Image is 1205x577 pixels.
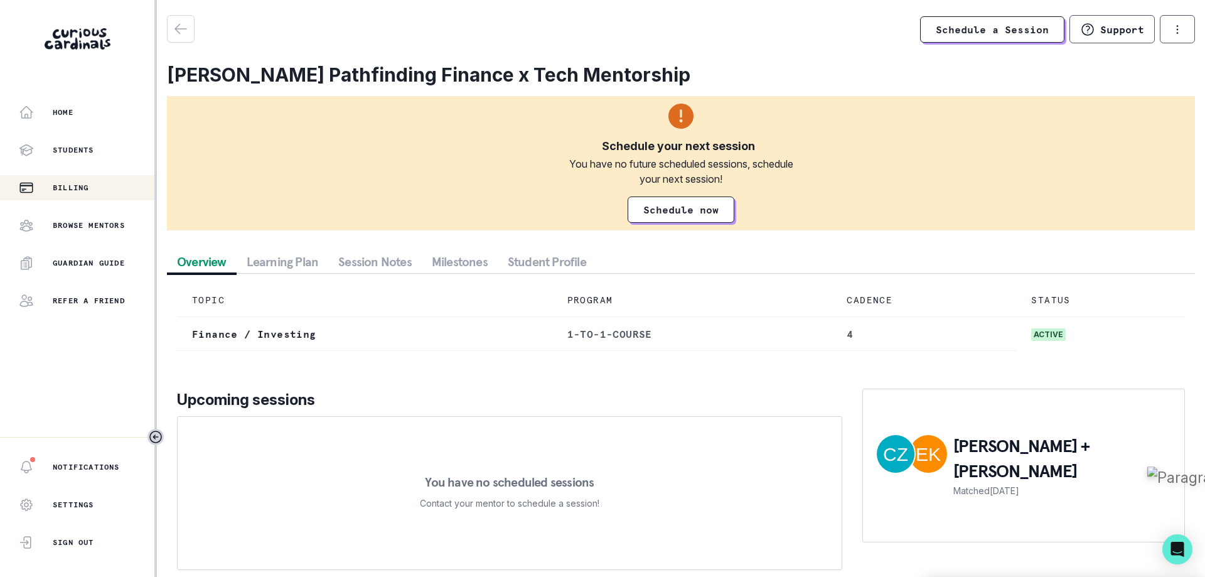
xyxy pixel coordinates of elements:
[53,537,94,547] p: Sign Out
[45,28,110,50] img: Curious Cardinals Logo
[425,476,594,488] p: You have no scheduled sessions
[53,462,120,472] p: Notifications
[832,284,1016,317] td: CADENCE
[602,139,755,154] div: Schedule your next session
[498,251,596,273] button: Student Profile
[953,434,1172,484] p: [PERSON_NAME] + [PERSON_NAME]
[628,197,734,223] a: Schedule now
[167,251,237,273] button: Overview
[237,251,329,273] button: Learning Plan
[53,500,94,510] p: Settings
[920,16,1064,43] a: Schedule a Session
[1069,15,1155,43] button: Support
[177,389,842,411] p: Upcoming sessions
[953,484,1172,497] p: Matched [DATE]
[177,317,552,351] td: Finance / Investing
[53,296,125,306] p: Refer a friend
[1100,23,1144,36] p: Support
[1031,328,1066,341] span: active
[1162,534,1192,564] div: Open Intercom Messenger
[832,317,1016,351] td: 4
[552,317,832,351] td: 1-to-1-course
[177,284,552,317] td: TOPIC
[53,145,94,155] p: Students
[53,258,125,268] p: Guardian Guide
[1016,284,1185,317] td: STATUS
[877,435,914,473] img: Cynthia Zhang
[53,220,125,230] p: Browse Mentors
[560,156,801,186] div: You have no future scheduled sessions, schedule your next session!
[328,251,422,273] button: Session Notes
[53,107,73,117] p: Home
[422,251,498,273] button: Milestones
[909,435,947,473] img: Esau Khalid
[53,183,88,193] p: Billing
[147,429,164,445] button: Toggle sidebar
[420,496,599,511] p: Contact your mentor to schedule a session!
[1160,15,1195,43] button: options
[167,63,1195,86] h2: [PERSON_NAME] Pathfinding Finance x Tech Mentorship
[552,284,832,317] td: PROGRAM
